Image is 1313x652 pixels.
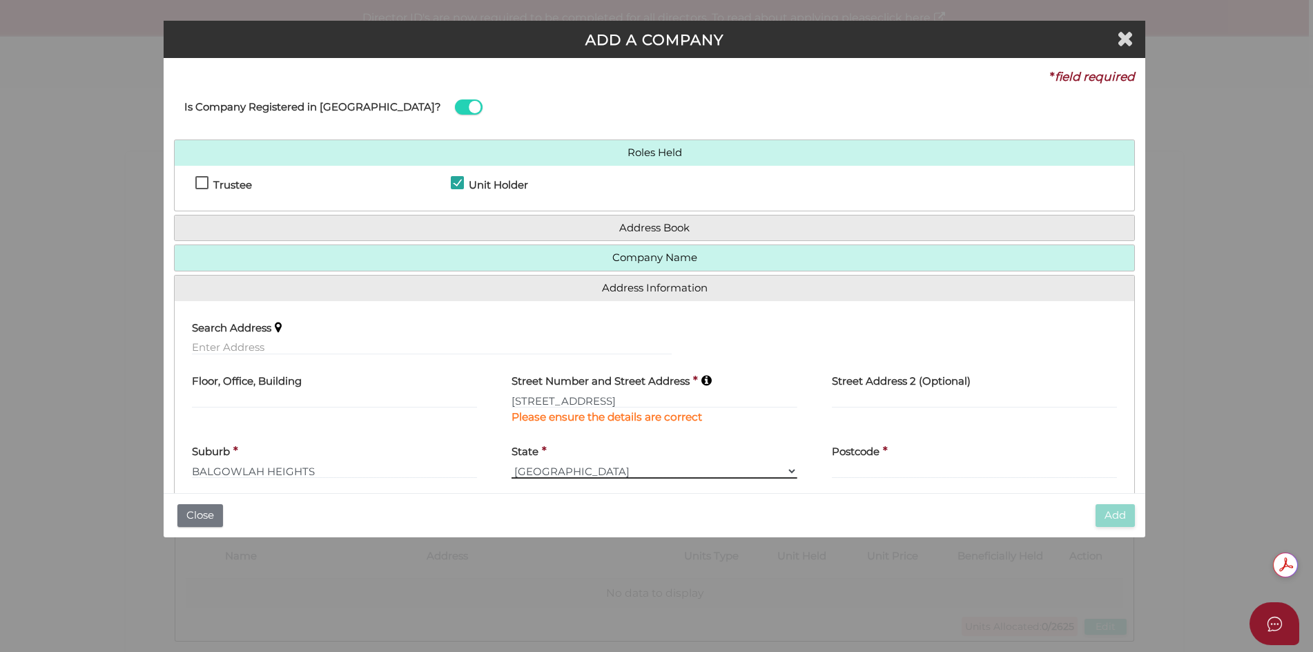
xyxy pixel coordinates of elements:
i: Keep typing in your address(including suburb) until it appears [275,321,282,333]
h4: Suburb [192,446,230,458]
h4: State [512,446,538,458]
h4: Floor, Office, Building [192,376,302,387]
button: Add [1096,504,1135,527]
button: Close [177,504,223,527]
input: Enter Australian Address [512,393,797,408]
a: Company Name [185,252,1124,264]
h4: Search Address [192,323,271,334]
input: Enter Address [192,340,672,355]
h4: Street Address 2 (Optional) [832,376,971,387]
h4: Street Number and Street Address [512,376,690,387]
a: Address Information [185,282,1124,294]
h4: Postcode [832,446,879,458]
i: Keep typing in your address(including suburb) until it appears [701,374,712,386]
b: Please ensure the details are correct [512,410,702,423]
a: Address Book [185,222,1124,234]
button: Open asap [1249,602,1299,645]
